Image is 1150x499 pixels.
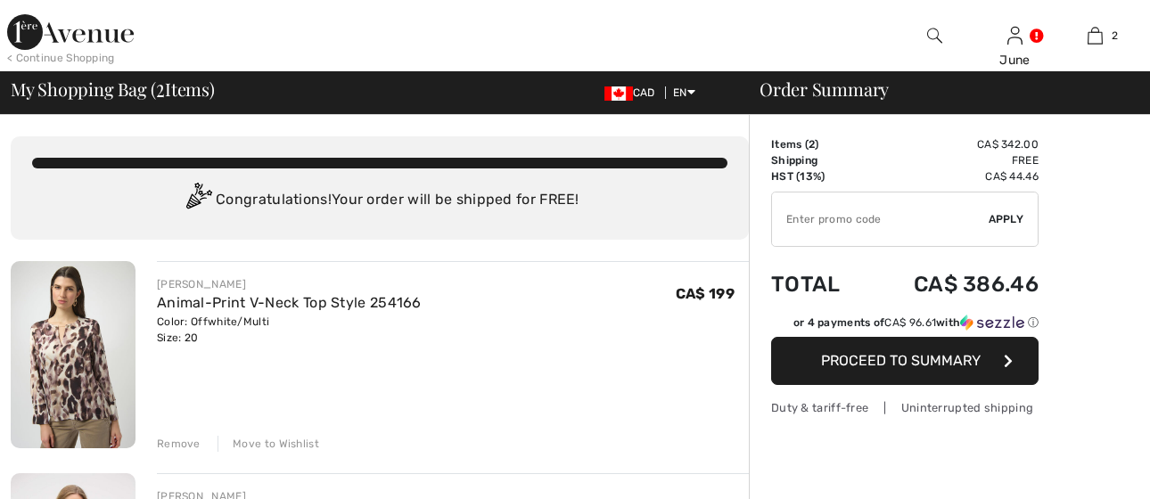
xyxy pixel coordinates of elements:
td: Total [771,254,867,315]
img: Congratulation2.svg [180,183,216,218]
div: or 4 payments of with [793,315,1039,331]
td: CA$ 386.46 [867,254,1039,315]
span: 2 [809,138,815,151]
div: Remove [157,436,201,452]
div: Duty & tariff-free | Uninterrupted shipping [771,399,1039,416]
span: Apply [989,211,1024,227]
td: CA$ 44.46 [867,168,1039,184]
span: EN [673,86,695,99]
div: Move to Wishlist [218,436,319,452]
div: Order Summary [738,80,1139,98]
a: Animal-Print V-Neck Top Style 254166 [157,294,422,311]
span: CA$ 96.61 [884,316,936,329]
span: My Shopping Bag ( Items) [11,80,215,98]
div: Congratulations! Your order will be shipped for FREE! [32,183,727,218]
span: Proceed to Summary [821,352,981,369]
td: Free [867,152,1039,168]
div: [PERSON_NAME] [157,276,422,292]
span: CA$ 199 [676,285,735,302]
td: CA$ 342.00 [867,136,1039,152]
img: My Info [1007,25,1023,46]
div: June [975,51,1054,70]
button: Proceed to Summary [771,337,1039,385]
div: Color: Offwhite/Multi Size: 20 [157,314,422,346]
td: HST (13%) [771,168,867,184]
img: search the website [927,25,942,46]
span: 2 [1112,28,1118,44]
td: Items ( ) [771,136,867,152]
img: My Bag [1088,25,1103,46]
a: Sign In [1007,27,1023,44]
div: < Continue Shopping [7,50,115,66]
img: Canadian Dollar [604,86,633,101]
img: 1ère Avenue [7,14,134,50]
a: 2 [1056,25,1135,46]
td: Shipping [771,152,867,168]
div: or 4 payments ofCA$ 96.61withSezzle Click to learn more about Sezzle [771,315,1039,337]
img: Animal-Print V-Neck Top Style 254166 [11,261,136,448]
span: 2 [156,76,165,99]
img: Sezzle [960,315,1024,331]
span: CAD [604,86,662,99]
input: Promo code [772,192,989,246]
